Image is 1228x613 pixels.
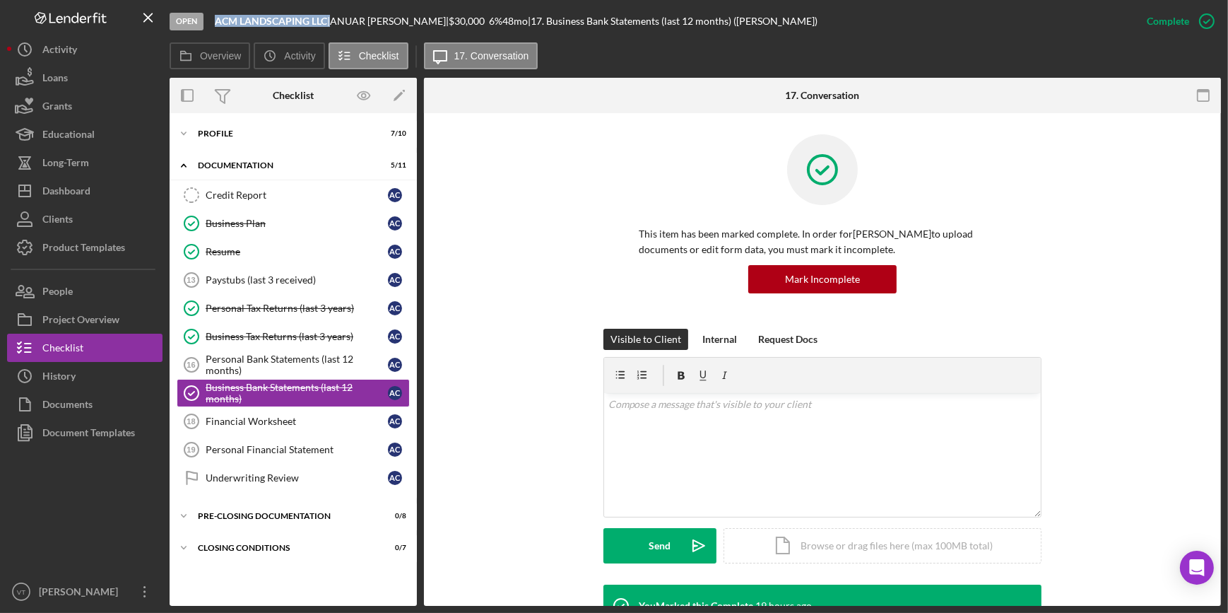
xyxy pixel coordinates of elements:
button: Checklist [329,42,408,69]
button: Send [603,528,716,564]
div: Credit Report [206,189,388,201]
button: Internal [695,329,744,350]
time: 2025-09-09 17:36 [755,600,812,612]
div: Resume [206,246,388,257]
div: 48 mo [502,16,528,27]
button: Long-Term [7,148,163,177]
div: Checklist [273,90,314,101]
div: Paystubs (last 3 received) [206,274,388,286]
button: Visible to Client [603,329,688,350]
div: Grants [42,92,72,124]
a: Business PlanAC [177,209,410,238]
button: Activity [7,35,163,64]
text: VT [17,588,25,596]
div: A C [388,414,402,428]
div: ANUAR [PERSON_NAME] | [330,16,449,27]
a: Credit ReportAC [177,181,410,209]
div: Clients [42,205,73,237]
div: Personal Bank Statements (last 12 months) [206,354,388,376]
a: Business Tax Returns (last 3 years)AC [177,322,410,351]
div: Checklist [42,334,83,366]
button: Documents [7,390,163,419]
div: | 17. Business Bank Statements (last 12 months) ([PERSON_NAME]) [528,16,817,27]
div: A C [388,216,402,230]
div: Send [649,528,671,564]
span: $30,000 [449,15,485,27]
div: A C [388,386,402,400]
button: Dashboard [7,177,163,205]
label: Overview [200,50,241,62]
div: Profile [198,129,371,138]
div: A C [388,245,402,259]
div: [PERSON_NAME] [35,578,127,609]
div: Educational [42,120,95,152]
b: ACM LANDSCAPING LLC [215,15,327,27]
div: Activity [42,35,77,67]
button: People [7,277,163,305]
div: A C [388,329,402,344]
div: You Marked this Complete [639,600,753,612]
div: People [42,277,73,309]
a: Business Bank Statements (last 12 months)AC [177,379,410,407]
div: Dashboard [42,177,90,209]
div: Open Intercom Messenger [1180,551,1214,585]
button: Educational [7,120,163,148]
button: Activity [254,42,324,69]
div: Documentation [198,161,371,170]
div: Document Templates [42,419,135,450]
div: Loans [42,64,68,95]
div: History [42,362,76,394]
div: A C [388,273,402,287]
button: Request Docs [751,329,825,350]
button: Project Overview [7,305,163,334]
div: Open [170,13,203,30]
div: 0 / 8 [381,512,406,520]
button: Clients [7,205,163,233]
div: Closing Conditions [198,544,371,552]
div: 17. Conversation [786,90,860,101]
a: 16Personal Bank Statements (last 12 months)AC [177,351,410,379]
label: Activity [284,50,315,62]
div: Personal Financial Statement [206,444,388,455]
button: History [7,362,163,390]
tspan: 18 [187,417,195,426]
tspan: 16 [187,361,195,369]
div: Product Templates [42,233,125,265]
button: Product Templates [7,233,163,262]
label: Checklist [359,50,399,62]
div: Financial Worksheet [206,416,388,427]
button: Document Templates [7,419,163,447]
button: Grants [7,92,163,120]
tspan: 19 [187,445,195,454]
a: Personal Tax Returns (last 3 years)AC [177,294,410,322]
div: 5 / 11 [381,161,406,170]
a: ResumeAC [177,238,410,266]
a: 19Personal Financial StatementAC [177,436,410,464]
button: 17. Conversation [424,42,538,69]
div: Business Plan [206,218,388,229]
div: A C [388,358,402,372]
div: | [215,16,330,27]
p: This item has been marked complete. In order for [PERSON_NAME] to upload documents or edit form d... [639,226,1006,258]
div: A C [388,188,402,202]
button: Checklist [7,334,163,362]
div: Pre-Closing Documentation [198,512,371,520]
div: 0 / 7 [381,544,406,552]
div: A C [388,301,402,315]
div: Business Bank Statements (last 12 months) [206,382,388,404]
button: Loans [7,64,163,92]
label: 17. Conversation [454,50,529,62]
button: Mark Incomplete [748,265,897,293]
